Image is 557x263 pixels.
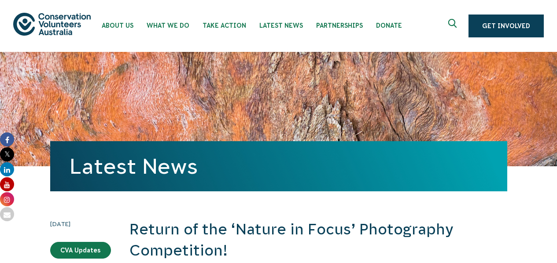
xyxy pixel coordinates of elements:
[443,15,464,37] button: Expand search box Close search box
[316,22,363,29] span: Partnerships
[50,219,111,229] time: [DATE]
[70,154,198,178] a: Latest News
[259,22,303,29] span: Latest News
[376,22,402,29] span: Donate
[129,219,507,261] h2: Return of the ‘Nature in Focus’ Photography Competition!
[147,22,189,29] span: What We Do
[448,19,459,33] span: Expand search box
[50,242,111,259] a: CVA Updates
[102,22,133,29] span: About Us
[468,15,544,37] a: Get Involved
[13,13,91,35] img: logo.svg
[203,22,246,29] span: Take Action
